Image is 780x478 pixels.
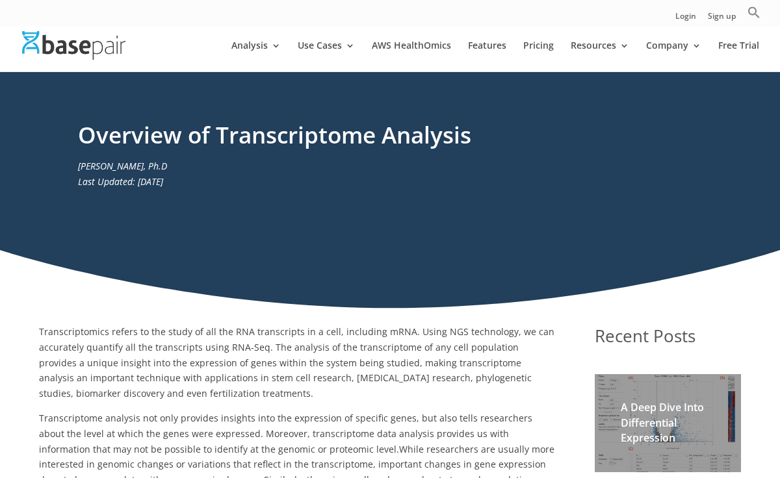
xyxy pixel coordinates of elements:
[78,160,167,172] em: [PERSON_NAME], Ph.D
[747,6,760,26] a: Search Icon Link
[571,41,629,71] a: Resources
[39,325,554,399] span: Transcriptomics refers to the study of all the RNA transcripts in a cell, including mRNA. Using N...
[78,175,163,188] em: Last Updated: [DATE]
[646,41,701,71] a: Company
[595,324,741,355] h1: Recent Posts
[39,412,532,455] span: Transcriptome analysis not only provides insights into the expression of specific genes, but also...
[22,31,125,59] img: Basepair
[523,41,554,71] a: Pricing
[231,41,281,71] a: Analysis
[372,41,451,71] a: AWS HealthOmics
[78,119,702,158] h1: Overview of Transcriptome Analysis
[708,12,736,26] a: Sign up
[298,41,355,71] a: Use Cases
[621,400,715,452] h2: A Deep Dive Into Differential Expression
[747,6,760,19] svg: Search
[675,12,696,26] a: Login
[468,41,506,71] a: Features
[718,41,759,71] a: Free Trial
